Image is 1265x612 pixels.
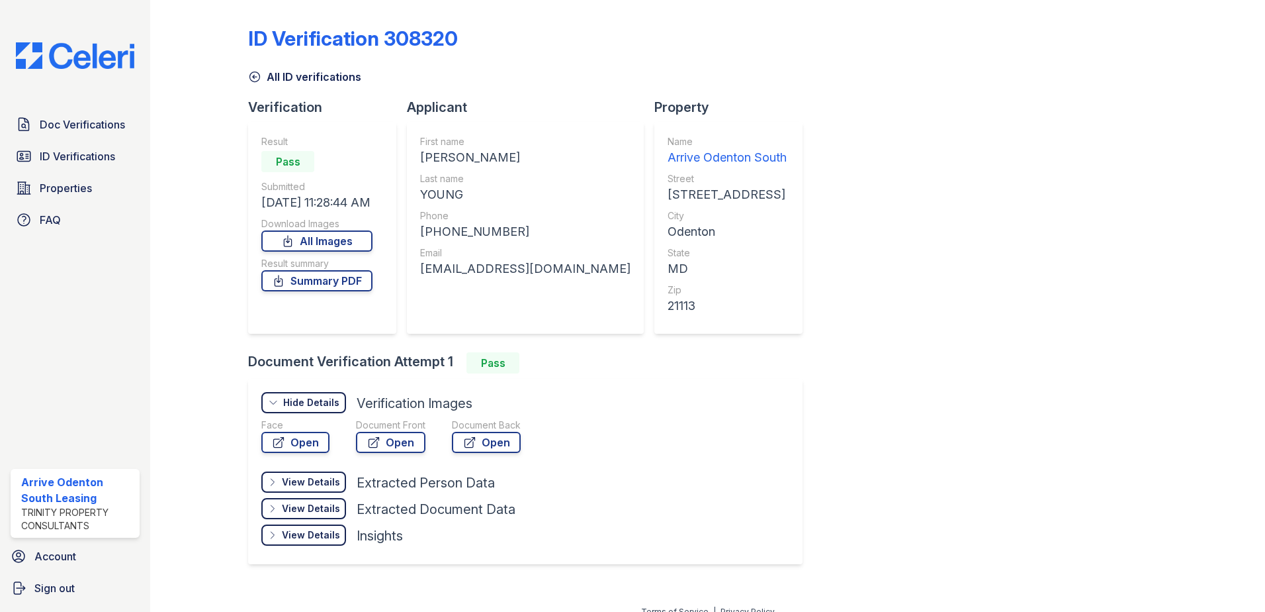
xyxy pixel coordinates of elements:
div: Street [668,172,787,185]
div: Result summary [261,257,372,270]
span: Doc Verifications [40,117,125,132]
div: First name [420,135,631,148]
span: ID Verifications [40,148,115,164]
iframe: chat widget [1209,559,1252,599]
div: City [668,209,787,223]
div: [DATE] 11:28:44 AM [261,193,372,212]
a: Sign out [5,575,145,601]
div: Property [654,98,813,117]
div: Trinity Property Consultants [21,506,134,533]
div: Submitted [261,180,372,193]
a: Summary PDF [261,270,372,291]
div: ID Verification 308320 [248,26,458,50]
div: Download Images [261,217,372,230]
div: Email [420,246,631,260]
div: Odenton [668,223,787,241]
div: [STREET_ADDRESS] [668,185,787,204]
div: [EMAIL_ADDRESS][DOMAIN_NAME] [420,260,631,278]
div: View Details [282,502,340,515]
div: Last name [420,172,631,185]
a: All ID verifications [248,69,361,85]
a: Account [5,543,145,570]
span: Sign out [34,580,75,596]
span: FAQ [40,212,61,228]
div: [PHONE_NUMBER] [420,223,631,241]
a: FAQ [11,207,140,233]
div: MD [668,260,787,278]
div: YOUNG [420,185,631,204]
div: Verification [248,98,407,117]
div: Applicant [407,98,654,117]
a: ID Verifications [11,143,140,170]
span: Account [34,548,76,564]
div: Verification Images [357,394,472,413]
div: Pass [466,352,519,374]
div: Extracted Person Data [357,474,495,492]
div: Arrive Odenton South [668,148,787,167]
a: Properties [11,175,140,201]
div: View Details [282,529,340,542]
a: Open [452,432,521,453]
div: Document Back [452,419,521,432]
a: All Images [261,230,372,252]
div: Document Front [356,419,425,432]
div: Arrive Odenton South Leasing [21,474,134,506]
div: Zip [668,283,787,297]
a: Name Arrive Odenton South [668,135,787,167]
a: Open [261,432,329,453]
div: 21113 [668,297,787,315]
div: Face [261,419,329,432]
div: Pass [261,151,314,172]
div: Insights [357,527,403,545]
a: Open [356,432,425,453]
div: Extracted Document Data [357,500,515,519]
div: Hide Details [283,396,339,409]
div: State [668,246,787,260]
div: View Details [282,476,340,489]
div: [PERSON_NAME] [420,148,631,167]
div: Phone [420,209,631,223]
div: Document Verification Attempt 1 [248,352,813,374]
span: Properties [40,180,92,196]
div: Result [261,135,372,148]
div: Name [668,135,787,148]
img: CE_Logo_Blue-a8612792a0a2168367f1c8372b55b34899dd931a85d93a1a3d3e32e68fde9ad4.png [5,42,145,69]
a: Doc Verifications [11,111,140,138]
